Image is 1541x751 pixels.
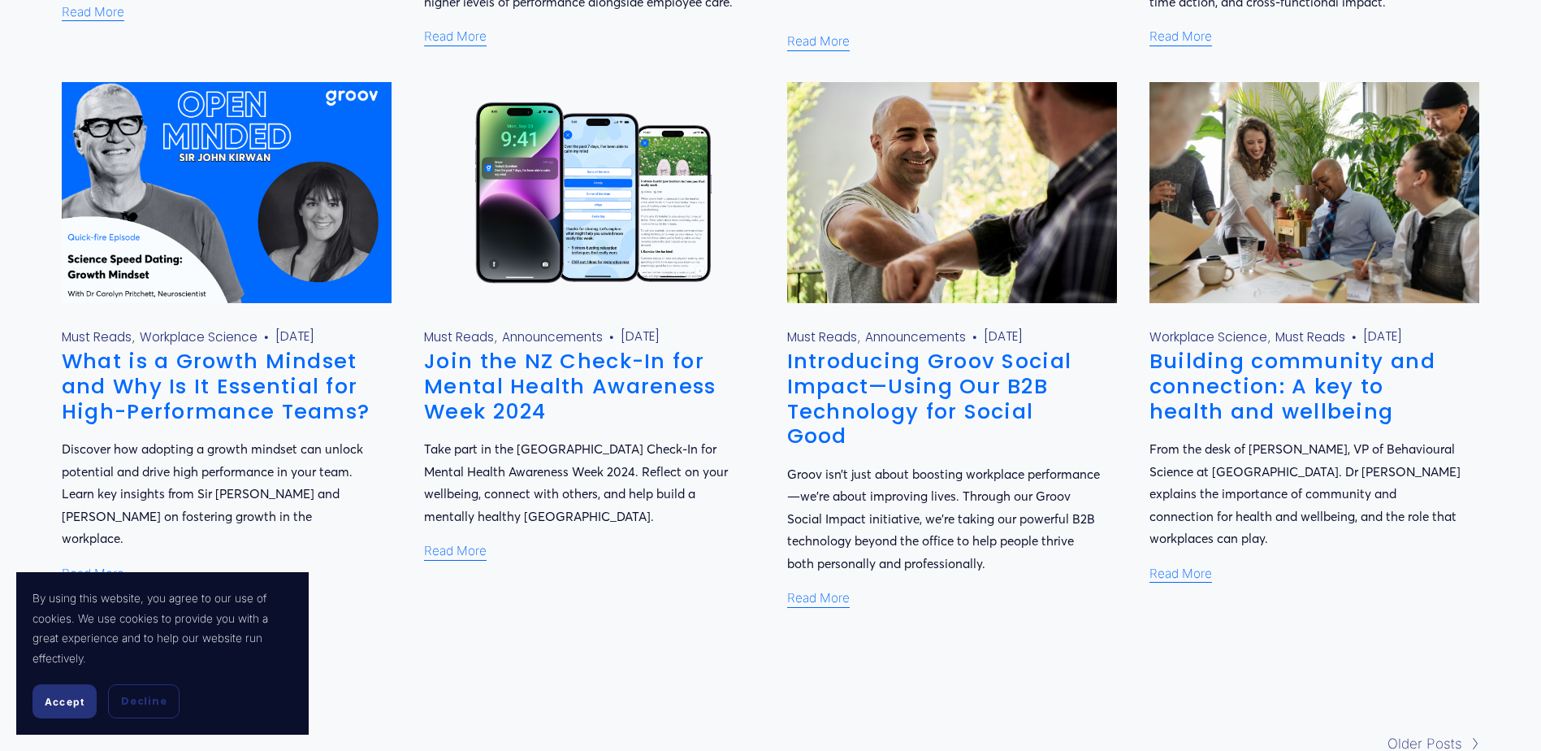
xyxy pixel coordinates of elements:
time: [DATE] [984,333,1023,340]
img: Join the NZ Check-In for Mental Health Awareness Week 2024 [422,81,755,305]
a: Read More [424,13,487,49]
span: , [132,328,136,345]
a: Read More [1149,550,1212,586]
a: Announcements [865,328,966,345]
a: Join the NZ Check-In for Mental Health Awareness Week 2024 [424,346,716,425]
p: Take part in the [GEOGRAPHIC_DATA] Check-In for Mental Health Awareness Week 2024. Reflect on you... [424,438,738,527]
time: [DATE] [275,333,314,340]
a: Must Reads [787,328,857,345]
span: , [494,328,498,345]
img: Introducing Groov Social Impact—Using Our B2B Technology for Social Good [785,81,1118,305]
p: From the desk of [PERSON_NAME], VP of Behavioural Science at [GEOGRAPHIC_DATA]. Dr [PERSON_NAME] ... [1149,438,1463,550]
span: Accept [45,696,84,708]
a: Read More [1149,13,1212,49]
time: [DATE] [621,333,660,340]
a: Must Reads [62,328,132,345]
a: Read More [62,550,124,586]
a: Workplace Science [1149,328,1267,345]
a: Must Reads [424,328,494,345]
time: [DATE] [1363,333,1402,340]
button: Decline [108,684,180,718]
a: Read More [787,18,850,54]
a: Read More [424,527,487,563]
a: Building community and connection: A key to health and wellbeing [1149,346,1435,425]
a: What is a Growth Mindset and Why Is It Essential for High-Performance Teams? [62,346,370,425]
span: , [1267,328,1271,345]
a: Workplace Science [140,328,258,345]
img: What is a Growth Mindset and Why Is It Essential for High-Performance Teams? [60,81,393,305]
img: Building community and connection: A key to health and wellbeing [1148,81,1481,305]
button: Accept [32,684,97,718]
section: Cookie banner [16,572,309,735]
p: By using this website, you agree to our use of cookies. We use cookies to provide you with a grea... [32,588,292,668]
p: Discover how adopting a growth mindset can unlock potential and drive high performance in your te... [62,438,375,550]
a: Must Reads [1275,328,1345,345]
p: Groov isn’t just about boosting workplace performance—we’re about improving lives. Through our Gr... [787,463,1101,575]
span: , [857,328,861,345]
a: Introducing Groov Social Impact—Using Our B2B Technology for Social Good [787,346,1072,450]
span: Decline [121,694,167,709]
a: Announcements [502,328,603,345]
a: Read More [787,575,850,610]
